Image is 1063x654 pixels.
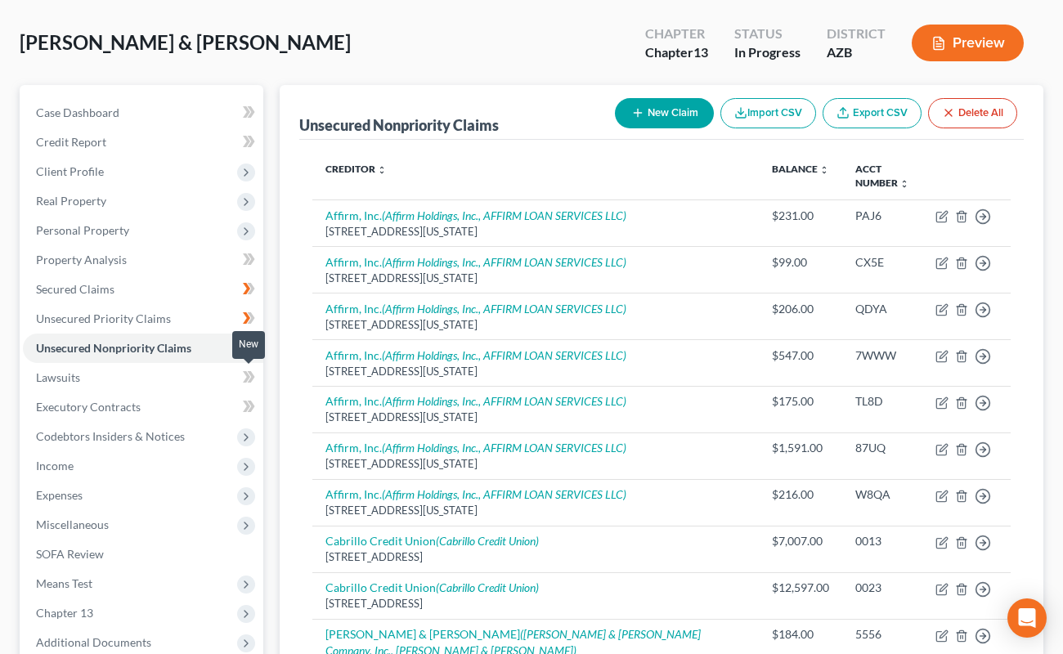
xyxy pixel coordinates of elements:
[772,626,829,643] div: $184.00
[325,208,626,222] a: Affirm, Inc.(Affirm Holdings, Inc., AFFIRM LOAN SERVICES LLC)
[36,429,185,443] span: Codebtors Insiders & Notices
[855,533,909,549] div: 0013
[36,223,129,237] span: Personal Property
[36,135,106,149] span: Credit Report
[36,517,109,531] span: Miscellaneous
[855,301,909,317] div: QDYA
[645,25,708,43] div: Chapter
[23,540,263,569] a: SOFA Review
[36,400,141,414] span: Executory Contracts
[325,317,746,333] div: [STREET_ADDRESS][US_STATE]
[827,25,886,43] div: District
[855,626,909,643] div: 5556
[855,163,909,189] a: Acct Number unfold_more
[382,348,626,362] i: (Affirm Holdings, Inc., AFFIRM LOAN SERVICES LLC)
[772,163,829,175] a: Balance unfold_more
[23,363,263,392] a: Lawsuits
[325,441,626,455] a: Affirm, Inc.(Affirm Holdings, Inc., AFFIRM LOAN SERVICES LLC)
[855,254,909,271] div: CX5E
[720,98,816,128] button: Import CSV
[325,163,387,175] a: Creditor unfold_more
[36,488,83,502] span: Expenses
[299,115,499,135] div: Unsecured Nonpriority Claims
[855,347,909,364] div: 7WWW
[23,334,263,363] a: Unsecured Nonpriority Claims
[36,253,127,267] span: Property Analysis
[325,580,539,594] a: Cabrillo Credit Union(Cabrillo Credit Union)
[325,224,746,240] div: [STREET_ADDRESS][US_STATE]
[23,245,263,275] a: Property Analysis
[36,311,171,325] span: Unsecured Priority Claims
[232,331,265,358] div: New
[23,392,263,422] a: Executory Contracts
[772,580,829,596] div: $12,597.00
[325,394,626,408] a: Affirm, Inc.(Affirm Holdings, Inc., AFFIRM LOAN SERVICES LLC)
[36,459,74,473] span: Income
[325,255,626,269] a: Affirm, Inc.(Affirm Holdings, Inc., AFFIRM LOAN SERVICES LLC)
[436,580,539,594] i: (Cabrillo Credit Union)
[772,347,829,364] div: $547.00
[325,302,626,316] a: Affirm, Inc.(Affirm Holdings, Inc., AFFIRM LOAN SERVICES LLC)
[827,43,886,62] div: AZB
[325,487,626,501] a: Affirm, Inc.(Affirm Holdings, Inc., AFFIRM LOAN SERVICES LLC)
[772,533,829,549] div: $7,007.00
[382,487,626,501] i: (Affirm Holdings, Inc., AFFIRM LOAN SERVICES LLC)
[855,393,909,410] div: TL8D
[819,165,829,175] i: unfold_more
[325,364,746,379] div: [STREET_ADDRESS][US_STATE]
[382,302,626,316] i: (Affirm Holdings, Inc., AFFIRM LOAN SERVICES LLC)
[23,98,263,128] a: Case Dashboard
[325,410,746,425] div: [STREET_ADDRESS][US_STATE]
[23,275,263,304] a: Secured Claims
[325,348,626,362] a: Affirm, Inc.(Affirm Holdings, Inc., AFFIRM LOAN SERVICES LLC)
[382,441,626,455] i: (Affirm Holdings, Inc., AFFIRM LOAN SERVICES LLC)
[855,208,909,224] div: PAJ6
[772,393,829,410] div: $175.00
[325,456,746,472] div: [STREET_ADDRESS][US_STATE]
[382,255,626,269] i: (Affirm Holdings, Inc., AFFIRM LOAN SERVICES LLC)
[382,208,626,222] i: (Affirm Holdings, Inc., AFFIRM LOAN SERVICES LLC)
[36,576,92,590] span: Means Test
[734,25,801,43] div: Status
[382,394,626,408] i: (Affirm Holdings, Inc., AFFIRM LOAN SERVICES LLC)
[325,549,746,565] div: [STREET_ADDRESS]
[855,486,909,503] div: W8QA
[23,304,263,334] a: Unsecured Priority Claims
[772,486,829,503] div: $216.00
[36,282,114,296] span: Secured Claims
[36,341,191,355] span: Unsecured Nonpriority Claims
[36,164,104,178] span: Client Profile
[36,635,151,649] span: Additional Documents
[645,43,708,62] div: Chapter
[20,30,351,54] span: [PERSON_NAME] & [PERSON_NAME]
[855,580,909,596] div: 0023
[325,271,746,286] div: [STREET_ADDRESS][US_STATE]
[772,208,829,224] div: $231.00
[615,98,714,128] button: New Claim
[36,547,104,561] span: SOFA Review
[36,606,93,620] span: Chapter 13
[36,105,119,119] span: Case Dashboard
[928,98,1017,128] button: Delete All
[377,165,387,175] i: unfold_more
[912,25,1024,61] button: Preview
[36,370,80,384] span: Lawsuits
[772,301,829,317] div: $206.00
[325,503,746,518] div: [STREET_ADDRESS][US_STATE]
[1007,598,1047,638] div: Open Intercom Messenger
[734,43,801,62] div: In Progress
[899,179,909,189] i: unfold_more
[36,194,106,208] span: Real Property
[855,440,909,456] div: 87UQ
[436,534,539,548] i: (Cabrillo Credit Union)
[772,440,829,456] div: $1,591.00
[693,44,708,60] span: 13
[23,128,263,157] a: Credit Report
[823,98,922,128] a: Export CSV
[325,596,746,611] div: [STREET_ADDRESS]
[325,534,539,548] a: Cabrillo Credit Union(Cabrillo Credit Union)
[772,254,829,271] div: $99.00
